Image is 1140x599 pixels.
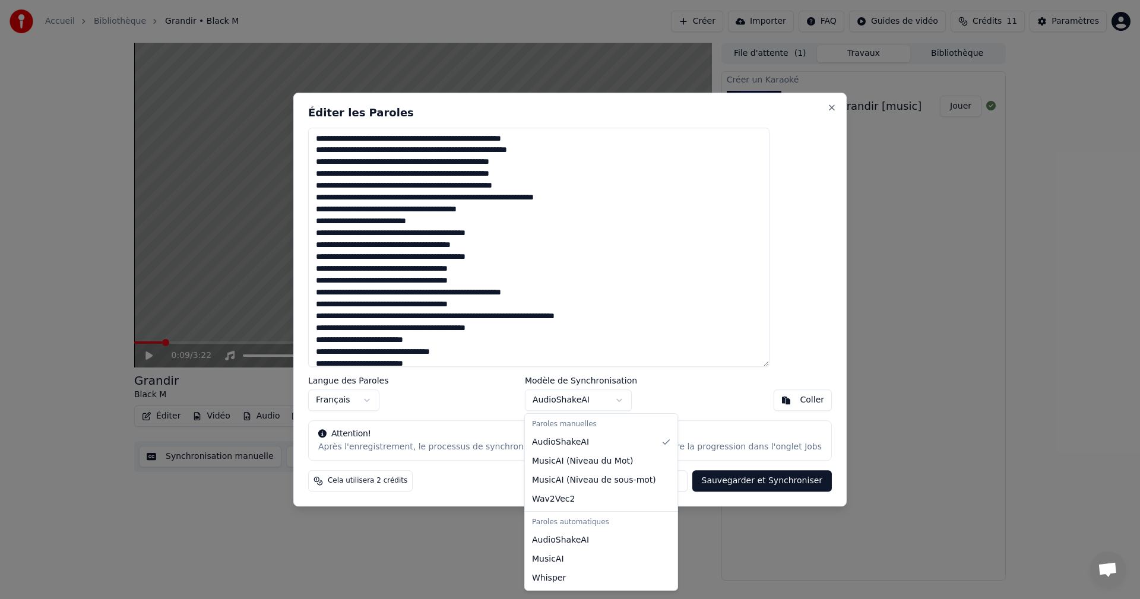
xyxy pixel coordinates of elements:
[527,514,675,531] div: Paroles automatiques
[532,474,656,486] span: MusicAI ( Niveau de sous-mot )
[532,572,566,584] span: Whisper
[532,534,589,546] span: AudioShakeAI
[532,436,589,448] span: AudioShakeAI
[527,416,675,433] div: Paroles manuelles
[532,455,633,467] span: MusicAI ( Niveau du Mot )
[532,553,564,565] span: MusicAI
[532,493,575,505] span: Wav2Vec2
